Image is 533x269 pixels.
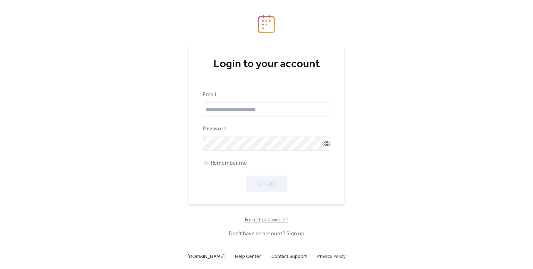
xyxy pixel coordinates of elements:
a: [DOMAIN_NAME] [187,252,225,261]
div: Password [203,125,329,133]
img: logo [258,15,275,33]
div: Email [203,91,329,99]
span: Don't have an account? [229,230,304,238]
span: [DOMAIN_NAME] [187,253,225,261]
span: Remember me [211,159,247,168]
span: Forgot password? [245,216,288,224]
span: Contact Support [271,253,307,261]
a: Contact Support [271,252,307,261]
a: Privacy Policy [317,252,346,261]
div: Login to your account [203,57,330,71]
a: Forgot password? [245,218,288,222]
span: Privacy Policy [317,253,346,261]
a: Help Center [235,252,261,261]
span: Help Center [235,253,261,261]
a: Sign up [286,228,304,239]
